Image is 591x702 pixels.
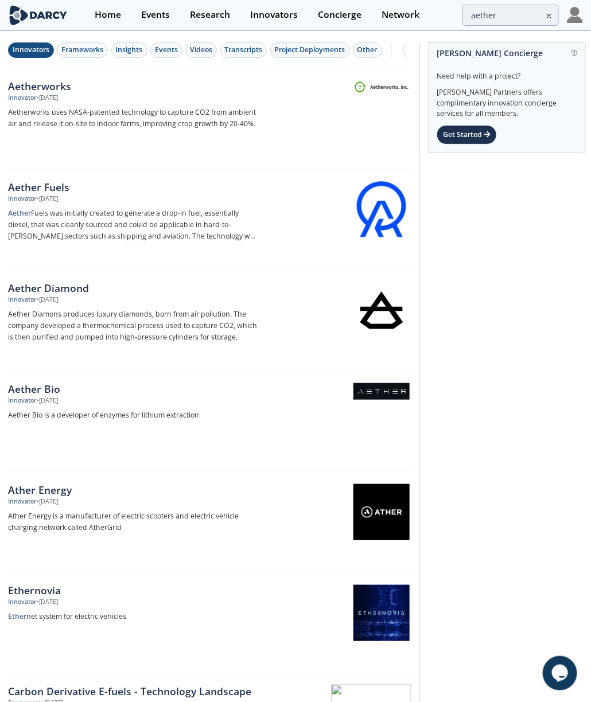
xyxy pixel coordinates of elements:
[270,42,350,58] button: Project Deployments
[357,45,378,55] div: Other
[8,573,411,674] a: Ethernovia Innovator •[DATE] Ethernet system for electric vehicles Ethernovia
[8,5,68,25] img: logo-wide.svg
[57,42,108,58] button: Frameworks
[141,10,170,19] div: Events
[37,598,58,607] div: • [DATE]
[8,270,411,371] a: Aether Diamond Innovator •[DATE] Aether Diamons produces luxury diamonds, born from air pollution...
[8,409,259,421] p: Aether Bio is a developer of enzymes for lithium extraction
[8,684,259,699] div: Carbon Derivative E-fuels - Technology Landscape
[571,50,578,56] img: information.svg
[8,79,259,93] div: Aetherworks
[437,63,577,81] div: Need help with a project?
[250,10,298,19] div: Innovators
[353,282,410,338] img: Aether Diamond
[61,45,103,55] div: Frameworks
[220,42,267,58] button: Transcripts
[353,181,410,237] img: Aether Fuels
[8,68,411,169] a: Aetherworks Innovator •[DATE] Aetherworks uses NASA-patented technology to capture CO2 from ambie...
[275,45,345,55] div: Project Deployments
[8,583,259,598] div: Ethernovia
[37,93,58,103] div: • [DATE]
[190,45,212,55] div: Videos
[8,598,37,607] div: Innovator
[95,10,121,19] div: Home
[8,107,259,130] p: Aetherworks uses NASA-patented technology to capture CO2 from ambient air and release it on-site ...
[8,280,259,295] div: Aether Diamond
[353,80,410,93] img: Aetherworks
[8,309,259,343] p: Aether Diamons produces luxury diamonds, born from air pollution. The company developed a thermoc...
[8,381,259,396] div: Aether Bio
[37,396,58,405] div: • [DATE]
[8,208,31,218] strong: Aether
[353,484,410,540] img: Ather Energy
[8,180,259,194] div: Aether Fuels
[8,396,37,405] div: Innovator
[8,208,259,242] p: Fuels was initially created to generate a drop-in fuel, essentially diesel, that was cleanly sour...
[8,371,411,472] a: Aether Bio Innovator •[DATE] Aether Bio is a developer of enzymes for lithium extraction Aether Bio
[185,42,217,58] button: Videos
[8,612,26,622] strong: Ether
[150,42,182,58] button: Events
[567,7,583,23] img: Profile
[8,472,411,573] a: Ather Energy Innovator •[DATE] Ather Energy is a manufacturer of electric scooters and electric v...
[8,482,259,497] div: Ather Energy
[382,10,419,19] div: Network
[190,10,230,19] div: Research
[353,585,410,641] img: Ethernovia
[353,42,382,58] button: Other
[155,45,178,55] div: Events
[8,42,54,58] button: Innovators
[8,93,37,103] div: Innovator
[8,510,259,533] p: Ather Energy is a manufacturer of electric scooters and electric vehicle charging network called ...
[37,295,58,305] div: • [DATE]
[37,194,58,204] div: • [DATE]
[437,125,497,145] div: Get Started
[543,656,580,691] iframe: chat widget
[224,45,262,55] div: Transcripts
[403,42,442,58] button: All Filters
[437,81,577,119] div: [PERSON_NAME] Partners offers complimentary innovation concierge services for all members.
[8,169,411,270] a: Aether Fuels Innovator •[DATE] AetherFuels was initially created to generate a drop-in fuel, esse...
[437,43,577,63] div: [PERSON_NAME] Concierge
[8,194,37,204] div: Innovator
[8,497,37,506] div: Innovator
[13,45,49,55] div: Innovators
[353,383,410,400] img: Aether Bio
[8,611,259,623] p: net system for electric vehicles
[318,10,361,19] div: Concierge
[111,42,147,58] button: Insights
[8,295,37,305] div: Innovator
[116,45,143,55] div: Insights
[462,5,559,26] input: Advanced Search
[37,497,58,506] div: • [DATE]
